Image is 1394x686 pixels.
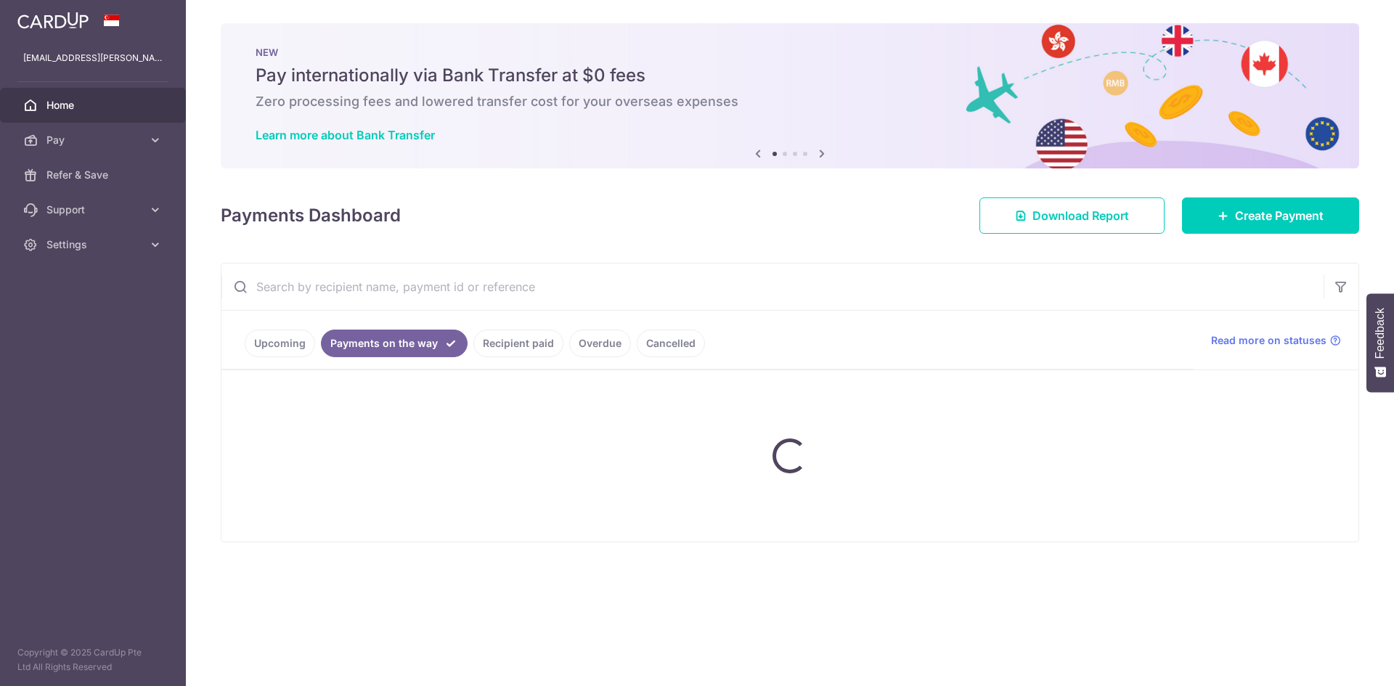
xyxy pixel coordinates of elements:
span: Settings [46,237,142,252]
span: Create Payment [1235,207,1324,224]
span: Refer & Save [46,168,142,182]
h4: Payments Dashboard [221,203,401,229]
span: Feedback [1374,308,1387,359]
h6: Zero processing fees and lowered transfer cost for your overseas expenses [256,93,1324,110]
a: Download Report [979,197,1165,234]
input: Search by recipient name, payment id or reference [221,264,1324,310]
p: [EMAIL_ADDRESS][PERSON_NAME][DOMAIN_NAME] [23,51,163,65]
a: Payments on the way [321,330,468,357]
a: Learn more about Bank Transfer [256,128,435,142]
span: Download Report [1032,207,1129,224]
a: Read more on statuses [1211,333,1341,348]
span: Read more on statuses [1211,333,1326,348]
p: NEW [256,46,1324,58]
span: Support [46,203,142,217]
span: Home [46,98,142,113]
a: Create Payment [1182,197,1359,234]
img: Bank transfer banner [221,23,1359,168]
h5: Pay internationally via Bank Transfer at $0 fees [256,64,1324,87]
button: Feedback - Show survey [1366,293,1394,392]
span: Pay [46,133,142,147]
img: CardUp [17,12,89,29]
